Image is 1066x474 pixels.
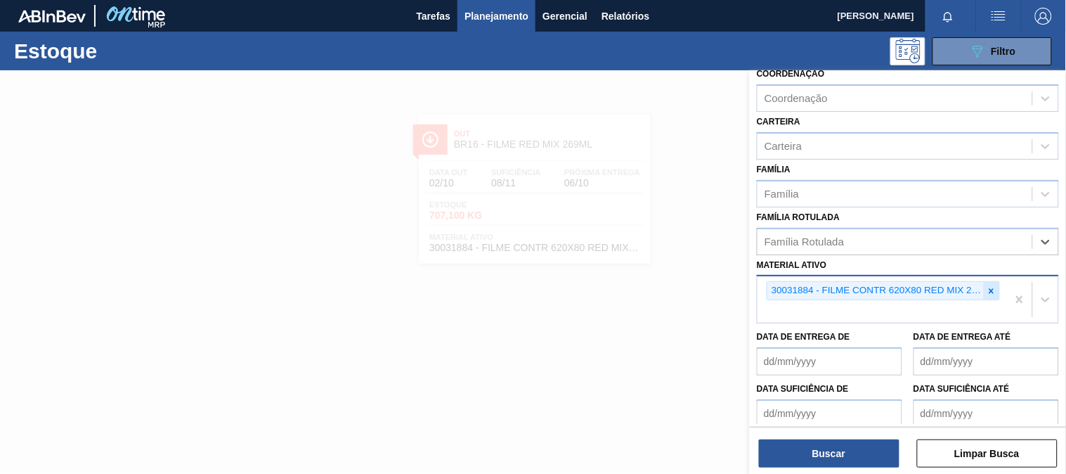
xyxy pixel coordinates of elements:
[765,236,844,248] div: Família Rotulada
[932,37,1052,65] button: Filtro
[757,399,902,428] input: dd/mm/yyyy
[992,46,1016,57] span: Filtro
[757,165,791,174] label: Família
[757,260,827,270] label: Material ativo
[18,10,86,23] img: TNhmsLtSVTkK8tSr43FrP2fwEKptu5GPRR3wAAAABJRU5ErkJggg==
[765,140,802,152] div: Carteira
[757,212,840,222] label: Família Rotulada
[757,332,850,342] label: Data de Entrega de
[757,384,849,394] label: Data suficiência de
[757,69,825,79] label: Coordenação
[757,117,800,127] label: Carteira
[914,399,1059,428] input: dd/mm/yyyy
[990,8,1007,25] img: userActions
[914,332,1011,342] label: Data de Entrega até
[914,384,1010,394] label: Data suficiência até
[14,43,216,59] h1: Estoque
[602,8,649,25] span: Relatórios
[767,282,984,300] div: 30031884 - FILME CONTR 620X80 RED MIX 269ML HO
[416,8,450,25] span: Tarefas
[765,188,799,200] div: Família
[757,347,902,376] input: dd/mm/yyyy
[542,8,587,25] span: Gerencial
[464,8,528,25] span: Planejamento
[914,347,1059,376] input: dd/mm/yyyy
[1035,8,1052,25] img: Logout
[925,6,970,26] button: Notificações
[765,93,828,105] div: Coordenação
[890,37,925,65] div: Pogramando: nenhum usuário selecionado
